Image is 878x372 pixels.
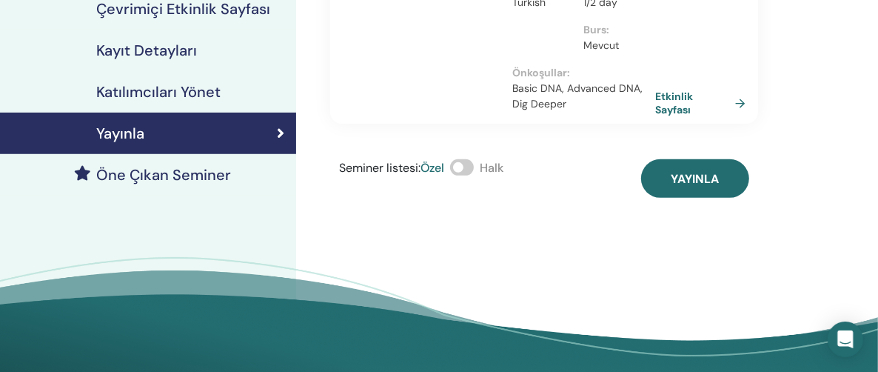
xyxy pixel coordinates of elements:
[584,38,647,53] p: Mevcut
[671,171,720,187] span: Yayınla
[96,41,197,59] h4: Kayıt Detayları
[96,166,231,184] h4: Öne Çıkan Seminer
[512,65,655,81] p: Önkoşullar :
[512,81,655,112] p: Basic DNA, Advanced DNA, Dig Deeper
[828,322,863,357] div: Open Intercom Messenger
[655,90,751,116] a: Etkinlik Sayfası
[96,124,144,142] h4: Yayınla
[420,160,444,176] span: Özel
[96,83,221,101] h4: Katılımcıları Yönet
[480,160,503,176] span: Halk
[641,159,749,198] button: Yayınla
[339,160,420,176] span: Seminer listesi :
[584,22,647,38] p: Burs :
